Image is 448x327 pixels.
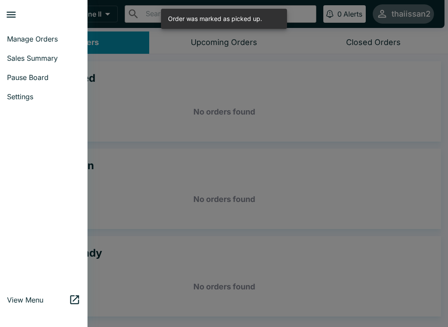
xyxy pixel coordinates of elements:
span: Pause Board [7,73,80,82]
span: Settings [7,92,80,101]
div: Order was marked as picked up. [168,11,262,26]
span: Manage Orders [7,35,80,43]
span: Sales Summary [7,54,80,63]
span: View Menu [7,296,69,304]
